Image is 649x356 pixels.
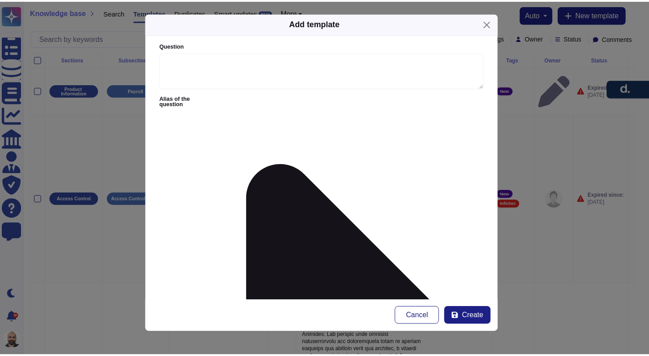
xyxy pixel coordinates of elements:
button: Cancel [399,307,443,325]
span: Cancel [410,313,433,320]
button: Close [485,17,499,30]
label: Question [161,43,488,49]
div: Add template [292,17,343,29]
button: Create [449,307,495,325]
span: Create [467,313,488,320]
